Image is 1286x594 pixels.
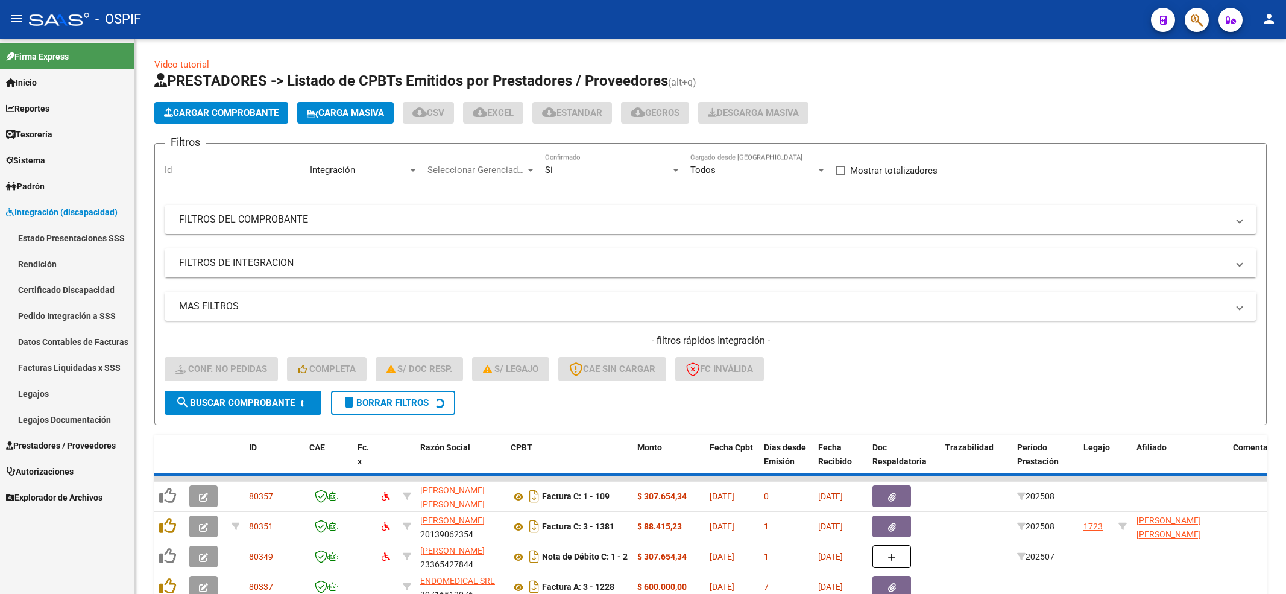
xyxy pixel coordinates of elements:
span: Borrar Filtros [342,397,429,408]
datatable-header-cell: Doc Respaldatoria [868,435,940,488]
span: 7 [764,582,769,592]
span: [PERSON_NAME] [PERSON_NAME] [420,485,485,509]
span: Días desde Emisión [764,443,806,466]
datatable-header-cell: Trazabilidad [940,435,1012,488]
span: Sistema [6,154,45,167]
span: Todos [690,165,716,175]
span: (alt+q) [668,77,696,88]
div: 20139062354 [420,514,501,539]
span: Doc Respaldatoria [872,443,927,466]
datatable-header-cell: Razón Social [415,435,506,488]
h4: - filtros rápidos Integración - [165,334,1256,347]
h3: Filtros [165,134,206,151]
strong: Factura A: 3 - 1228 [542,583,614,592]
span: Gecros [631,107,679,118]
span: [DATE] [710,491,734,501]
button: Buscar Comprobante [165,391,321,415]
span: Buscar Comprobante [175,397,295,408]
span: Seleccionar Gerenciador [427,165,525,175]
span: S/ Doc Resp. [386,364,453,374]
span: Estandar [542,107,602,118]
span: Razón Social [420,443,470,452]
span: EXCEL [473,107,514,118]
i: Descargar documento [526,547,542,566]
mat-panel-title: MAS FILTROS [179,300,1228,313]
datatable-header-cell: CAE [304,435,353,488]
datatable-header-cell: Afiliado [1132,435,1228,488]
span: Cargar Comprobante [164,107,279,118]
span: 80349 [249,552,273,561]
span: Legajo [1083,443,1110,452]
span: 202508 [1017,491,1054,501]
span: Monto [637,443,662,452]
span: Prestadores / Proveedores [6,439,116,452]
span: 202508 [1017,522,1054,531]
span: FC Inválida [686,364,753,374]
datatable-header-cell: Legajo [1079,435,1114,488]
button: Descarga Masiva [698,102,808,124]
strong: $ 88.415,23 [637,522,682,531]
button: Cargar Comprobante [154,102,288,124]
div: 23365427844 [420,544,501,569]
mat-panel-title: FILTROS DEL COMPROBANTE [179,213,1228,226]
span: PRESTADORES -> Listado de CPBTs Emitidos por Prestadores / Proveedores [154,72,668,89]
span: - OSPIF [95,6,141,33]
a: Video tutorial [154,59,209,70]
span: Integración (discapacidad) [6,206,118,219]
span: [DATE] [818,552,843,561]
button: Carga Masiva [297,102,394,124]
mat-icon: cloud_download [542,105,556,119]
span: Padrón [6,180,45,193]
i: Descargar documento [526,517,542,536]
span: Período Prestación [1017,443,1059,466]
app-download-masive: Descarga masiva de comprobantes (adjuntos) [698,102,808,124]
span: Tesorería [6,128,52,141]
mat-icon: search [175,395,190,409]
datatable-header-cell: CPBT [506,435,632,488]
span: 80351 [249,522,273,531]
strong: Factura C: 1 - 109 [542,492,610,502]
button: EXCEL [463,102,523,124]
datatable-header-cell: Días desde Emisión [759,435,813,488]
span: Conf. no pedidas [175,364,267,374]
span: ID [249,443,257,452]
span: Mostrar totalizadores [850,163,938,178]
button: Borrar Filtros [331,391,455,415]
strong: $ 600.000,00 [637,582,687,592]
button: Estandar [532,102,612,124]
mat-expansion-panel-header: FILTROS DEL COMPROBANTE [165,205,1256,234]
span: CAE SIN CARGAR [569,364,655,374]
span: Inicio [6,76,37,89]
span: [DATE] [818,522,843,531]
span: Si [545,165,553,175]
span: Autorizaciones [6,465,74,478]
span: Carga Masiva [307,107,384,118]
iframe: Intercom live chat [1245,553,1274,582]
span: Trazabilidad [945,443,994,452]
button: S/ legajo [472,357,549,381]
span: Firma Express [6,50,69,63]
span: CSV [412,107,444,118]
mat-expansion-panel-header: MAS FILTROS [165,292,1256,321]
div: 27179552758 [420,484,501,509]
mat-icon: cloud_download [412,105,427,119]
span: [PERSON_NAME] [420,546,485,555]
strong: $ 307.654,34 [637,491,687,501]
datatable-header-cell: Período Prestación [1012,435,1079,488]
strong: Factura C: 3 - 1381 [542,522,614,532]
span: [PERSON_NAME] [PERSON_NAME] 20530586120 [1136,516,1201,553]
button: Conf. no pedidas [165,357,278,381]
span: 80357 [249,491,273,501]
span: Completa [298,364,356,374]
datatable-header-cell: ID [244,435,304,488]
div: 1723 [1083,520,1103,534]
span: Fc. x [358,443,369,466]
span: [DATE] [818,582,843,592]
datatable-header-cell: Fc. x [353,435,377,488]
i: Descargar documento [526,487,542,506]
span: CAE [309,443,325,452]
span: CPBT [511,443,532,452]
span: Fecha Cpbt [710,443,753,452]
mat-icon: menu [10,11,24,26]
span: [DATE] [710,522,734,531]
